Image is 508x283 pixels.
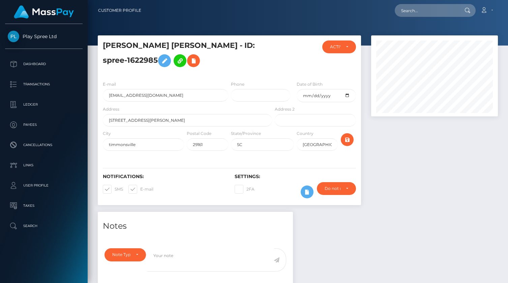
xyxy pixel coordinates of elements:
[297,81,323,87] label: Date of Birth
[8,140,80,150] p: Cancellations
[8,59,80,69] p: Dashboard
[14,5,74,19] img: MassPay Logo
[317,182,356,195] button: Do not require
[297,131,313,137] label: Country
[5,197,83,214] a: Taxes
[395,4,458,17] input: Search...
[8,31,19,42] img: Play Spree Ltd
[5,96,83,113] a: Ledger
[5,157,83,174] a: Links
[275,106,295,112] label: Address 2
[5,33,83,39] span: Play Spree Ltd
[103,185,123,194] label: SMS
[98,3,141,18] a: Customer Profile
[103,174,225,179] h6: Notifications:
[5,218,83,234] a: Search
[5,137,83,153] a: Cancellations
[322,40,356,53] button: ACTIVE
[5,116,83,133] a: Payees
[128,185,153,194] label: E-mail
[5,76,83,93] a: Transactions
[8,221,80,231] p: Search
[104,248,146,261] button: Note Type
[8,160,80,170] p: Links
[235,185,255,194] label: 2FA
[103,220,288,232] h4: Notes
[8,120,80,130] p: Payees
[5,56,83,73] a: Dashboard
[103,106,119,112] label: Address
[235,174,356,179] h6: Settings:
[8,201,80,211] p: Taxes
[5,177,83,194] a: User Profile
[231,81,244,87] label: Phone
[231,131,261,137] label: State/Province
[112,252,130,257] div: Note Type
[103,131,111,137] label: City
[8,180,80,191] p: User Profile
[325,186,340,191] div: Do not require
[187,131,211,137] label: Postal Code
[330,44,340,50] div: ACTIVE
[8,100,80,110] p: Ledger
[103,81,116,87] label: E-mail
[8,79,80,89] p: Transactions
[103,40,268,70] h5: [PERSON_NAME] [PERSON_NAME] - ID: spree-1622985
